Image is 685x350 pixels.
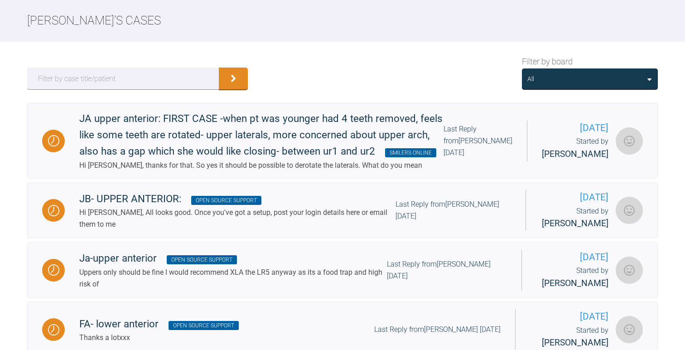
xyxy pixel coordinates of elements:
[169,321,239,330] span: Open Source Support
[530,309,608,324] span: [DATE]
[396,199,511,222] div: Last Reply from [PERSON_NAME] [DATE]
[79,191,396,207] div: JB- UPPER ANTERIOR:
[530,325,608,350] div: Started by
[540,190,608,205] span: [DATE]
[374,324,501,335] div: Last Reply from [PERSON_NAME] [DATE]
[616,197,643,224] img: Naila Nehal
[48,324,59,335] img: Waiting
[27,11,658,30] h2: [PERSON_NAME] 's Cases
[536,265,608,290] div: Started by
[79,160,444,171] div: Hi [PERSON_NAME], thanks for that. So yes it should be possible to derotate the laterals. What do...
[79,332,239,344] div: Thanks a lotxxx
[542,136,608,161] div: Started by
[79,316,239,332] div: FA- lower anterior
[536,250,608,265] span: [DATE]
[527,74,534,84] div: All
[542,218,608,228] span: [PERSON_NAME]
[27,103,658,179] a: WaitingJA upper anterior: FIRST CASE -when pt was younger had 4 teeth removed, feels like some te...
[27,182,658,238] a: WaitingJB- UPPER ANTERIOR: Open Source SupportHi [PERSON_NAME], All looks good. Once you've got a...
[542,149,608,159] span: [PERSON_NAME]
[616,316,643,343] img: Naila Nehal
[167,255,237,264] span: Open Source Support
[191,196,261,205] span: Open Source Support
[48,205,59,216] img: Waiting
[385,148,436,157] span: Smilers Online
[79,111,444,160] div: JA upper anterior: FIRST CASE -when pt was younger had 4 teeth removed, feels like some teeth are...
[79,250,387,267] div: Ja-upper anterior
[540,205,608,231] div: Started by
[542,337,608,348] span: [PERSON_NAME]
[79,267,387,290] div: Uppers only should be fine I would recommend XLA the LR5 anyway as its a food trap and high risk of
[48,135,59,146] img: Waiting
[444,123,512,158] div: Last Reply from [PERSON_NAME] [DATE]
[522,55,573,68] span: Filter by board
[27,242,658,298] a: WaitingJa-upper anterior Open Source SupportUppers only should be fine I would recommend XLA the ...
[616,257,643,284] img: Naila Nehal
[616,127,643,155] img: Naila Nehal
[542,121,608,136] span: [DATE]
[387,258,507,282] div: Last Reply from [PERSON_NAME] [DATE]
[79,207,396,230] div: Hi [PERSON_NAME], All looks good. Once you've got a setup, post your login details here or email ...
[48,264,59,276] img: Waiting
[27,68,219,89] input: Filter by case title/patient
[542,278,608,288] span: [PERSON_NAME]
